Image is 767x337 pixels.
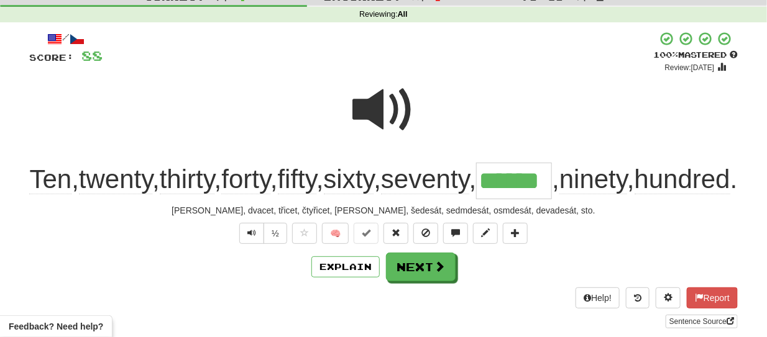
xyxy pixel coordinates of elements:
button: 🧠 [322,223,349,244]
button: Next [386,253,456,281]
span: Ten [29,164,71,194]
small: Review: [DATE] [665,63,715,72]
span: , , , , , , , [29,164,476,194]
span: sixty [324,164,374,194]
span: fifty [278,164,316,194]
span: 100 % [653,50,678,60]
div: / [29,31,103,47]
span: hundred [635,164,730,194]
button: Edit sentence (alt+d) [473,223,498,244]
button: Reset to 0% Mastered (alt+r) [383,223,408,244]
a: Sentence Source [666,315,738,328]
button: Discuss sentence (alt+u) [443,223,468,244]
button: Help! [576,287,620,308]
button: Play sentence audio (ctl+space) [239,223,264,244]
div: [PERSON_NAME], dvacet, třicet, čtyřicet, [PERSON_NAME], šedesát, sedmdesát, osmdesát, devadesát, ... [29,204,738,217]
span: forty [221,164,270,194]
div: Mastered [653,50,738,61]
span: seventy [381,164,469,194]
span: Open feedback widget [9,320,103,333]
span: twenty [79,164,152,194]
button: ½ [264,223,287,244]
button: Favorite sentence (alt+f) [292,223,317,244]
div: Text-to-speech controls [237,223,287,244]
strong: All [398,10,408,19]
span: , , . [552,164,737,194]
button: Explain [311,256,380,277]
button: Report [687,287,738,308]
span: 88 [81,48,103,63]
button: Add to collection (alt+a) [503,223,528,244]
button: Ignore sentence (alt+i) [413,223,438,244]
button: Set this sentence to 100% Mastered (alt+m) [354,223,379,244]
button: Round history (alt+y) [626,287,650,308]
span: ninety [559,164,627,194]
span: Score: [29,52,74,63]
span: thirty [160,164,214,194]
